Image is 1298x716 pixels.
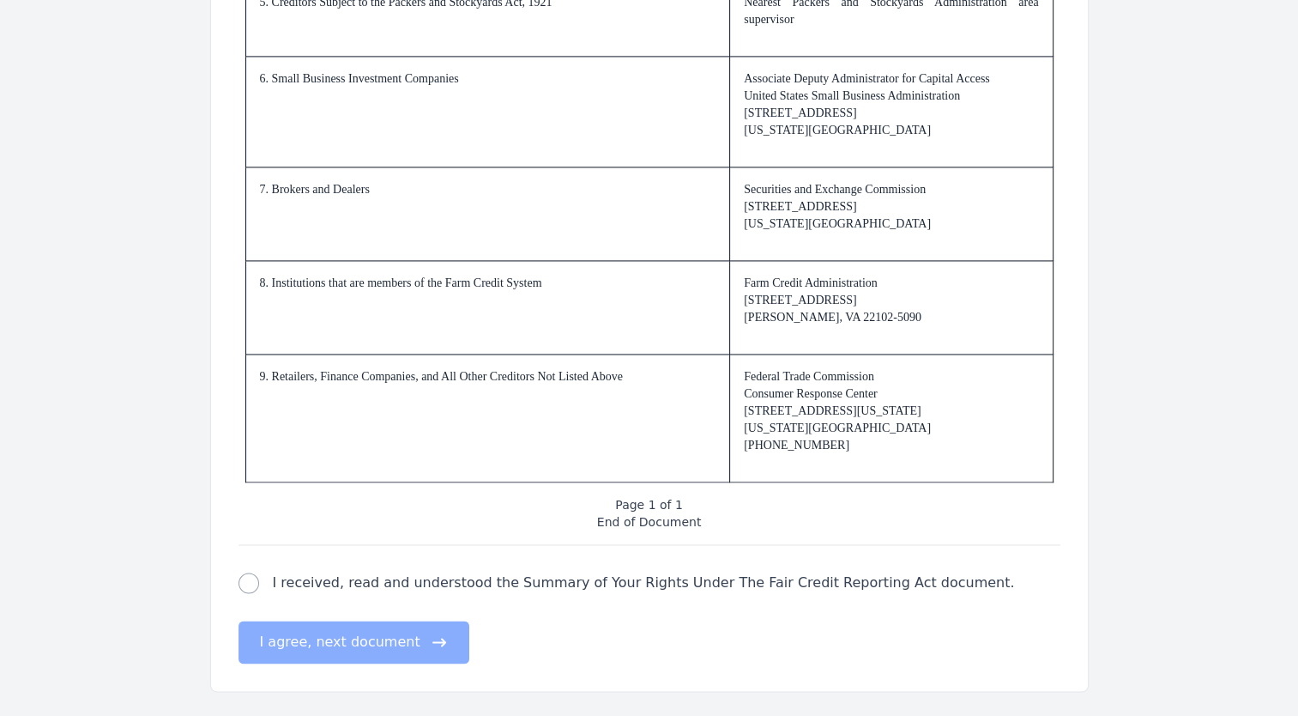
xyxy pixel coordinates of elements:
[744,275,1038,326] p: Farm Credit Administration [STREET_ADDRESS] [PERSON_NAME], VA 22102-5090
[260,181,716,198] p: 7. Brokers and Dealers
[273,573,1015,593] label: I received, read and understood the Summary of Your Rights Under The Fair Credit Reporting Act do...
[744,368,1038,454] p: Federal Trade Commission Consumer Response Center [STREET_ADDRESS][US_STATE] [US_STATE][GEOGRAPHI...
[260,70,716,88] p: 6. Small Business Investment Companies
[238,496,1060,531] p: Page 1 of 1 End of Document
[744,70,1038,139] p: Associate Deputy Administrator for Capital Access United States Small Business Administration [ST...
[744,181,1038,233] p: Securities and Exchange Commission [STREET_ADDRESS] [US_STATE][GEOGRAPHIC_DATA]
[260,275,716,292] p: 8. Institutions that are members of the Farm Credit System
[238,621,469,664] button: I agree, next document
[260,368,716,385] p: 9. Retailers, Finance Companies, and All Other Creditors Not Listed Above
